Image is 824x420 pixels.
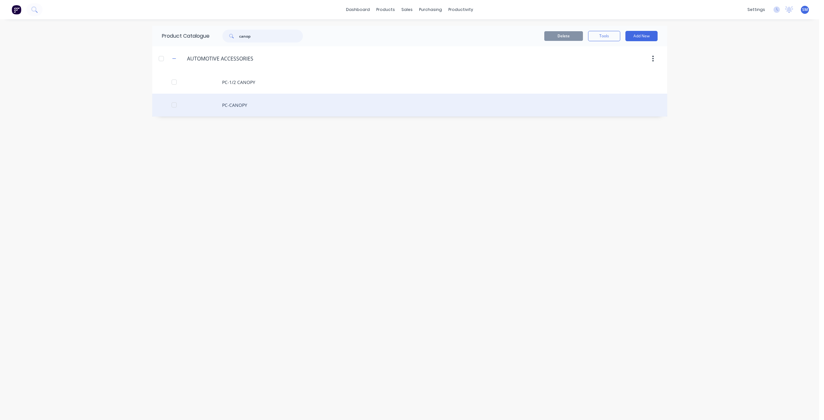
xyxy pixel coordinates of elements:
[445,5,476,14] div: productivity
[625,31,658,41] button: Add New
[802,7,808,13] span: SM
[373,5,398,14] div: products
[398,5,416,14] div: sales
[152,26,210,46] div: Product Catalogue
[12,5,21,14] img: Factory
[744,5,768,14] div: settings
[343,5,373,14] a: dashboard
[416,5,445,14] div: purchasing
[152,71,667,94] div: PC-1/2 CANOPY
[239,30,303,42] input: Search...
[187,55,263,62] input: Enter category name
[588,31,620,41] button: Tools
[152,94,667,117] div: PC-CANOPY
[544,31,583,41] button: Delete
